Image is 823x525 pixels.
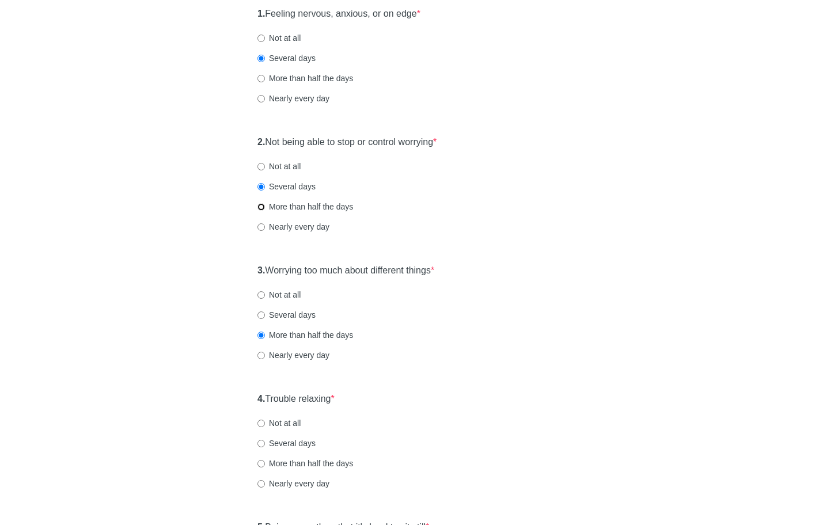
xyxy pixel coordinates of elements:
label: Nearly every day [257,478,329,489]
label: More than half the days [257,201,353,212]
label: Nearly every day [257,221,329,233]
label: Not being able to stop or control worrying [257,136,437,149]
input: Nearly every day [257,95,265,102]
input: Several days [257,440,265,447]
label: More than half the days [257,329,353,341]
input: Not at all [257,163,265,170]
input: Nearly every day [257,223,265,231]
label: Several days [257,52,316,64]
label: Not at all [257,417,301,429]
input: More than half the days [257,460,265,467]
strong: 2. [257,137,265,147]
input: More than half the days [257,332,265,339]
label: Several days [257,309,316,321]
strong: 4. [257,394,265,404]
label: More than half the days [257,73,353,84]
label: Feeling nervous, anxious, or on edge [257,7,420,21]
strong: 3. [257,265,265,275]
input: Nearly every day [257,352,265,359]
label: Trouble relaxing [257,393,335,406]
input: Several days [257,311,265,319]
label: Worrying too much about different things [257,264,434,277]
input: Several days [257,183,265,191]
input: More than half the days [257,75,265,82]
label: Not at all [257,289,301,300]
label: Not at all [257,161,301,172]
strong: 1. [257,9,265,18]
input: Several days [257,55,265,62]
label: Nearly every day [257,93,329,104]
input: More than half the days [257,203,265,211]
label: Several days [257,438,316,449]
label: Several days [257,181,316,192]
input: Not at all [257,35,265,42]
input: Not at all [257,291,265,299]
label: Nearly every day [257,349,329,361]
input: Not at all [257,420,265,427]
input: Nearly every day [257,480,265,488]
label: Not at all [257,32,301,44]
label: More than half the days [257,458,353,469]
